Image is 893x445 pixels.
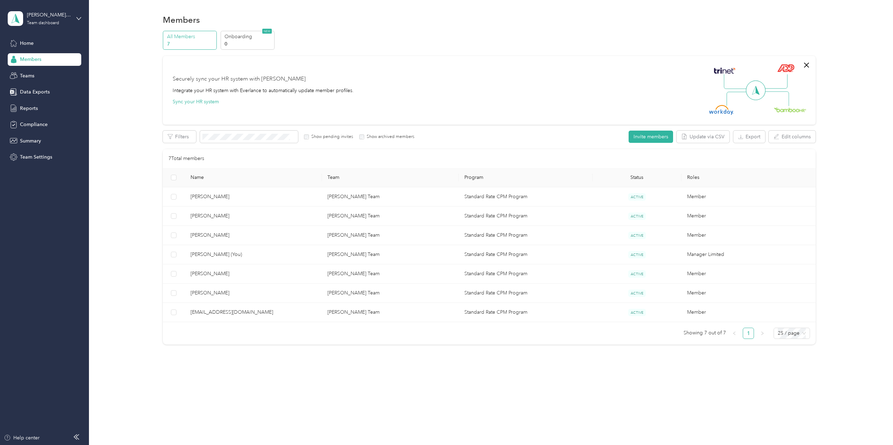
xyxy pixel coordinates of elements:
button: Update via CSV [677,131,729,143]
span: ACTIVE [628,270,646,278]
li: Previous Page [729,328,740,339]
td: Ron Henderson [185,226,322,245]
td: Katies Team [322,303,459,322]
span: ACTIVE [628,309,646,316]
img: Line Right Up [763,74,788,89]
span: [PERSON_NAME] [191,193,316,201]
td: Katies Team [322,245,459,264]
span: ACTIVE [628,232,646,239]
button: right [757,328,768,339]
span: [PERSON_NAME] (You) [191,251,316,258]
td: Katies Team [322,226,459,245]
td: Standard Rate CPM Program [459,303,592,322]
td: Erick Argueta [185,187,322,207]
a: 1 [743,328,754,339]
span: right [760,331,764,335]
span: Reports [20,105,38,112]
span: Summary [20,137,41,145]
td: Kevin Cruz [185,284,322,303]
h1: Members [163,16,200,23]
p: 7 [167,40,215,48]
span: Showing 7 out of 7 [684,328,726,338]
span: NEW [262,29,272,34]
span: left [732,331,736,335]
th: Program [459,168,593,187]
button: Invite members [629,131,673,143]
td: Member [681,187,818,207]
button: Edit columns [769,131,816,143]
span: Data Exports [20,88,50,96]
span: ACTIVE [628,213,646,220]
th: Roles [681,168,818,187]
td: Member [681,264,818,284]
td: Member [681,284,818,303]
button: left [729,328,740,339]
th: Name [185,168,322,187]
span: ACTIVE [628,251,646,258]
div: Integrate your HR system with Everlance to automatically update member profiles. [173,87,354,94]
span: [PERSON_NAME] [191,212,316,220]
span: [PERSON_NAME] [191,231,316,239]
img: Workday [709,105,734,115]
p: Onboarding [224,33,272,40]
td: Standard Rate CPM Program [459,284,592,303]
div: [PERSON_NAME] Team [27,11,71,19]
p: 0 [224,40,272,48]
td: Standard Rate CPM Program [459,207,592,226]
td: Standard Rate CPM Program [459,264,592,284]
span: Teams [20,72,34,79]
span: [PERSON_NAME] [191,289,316,297]
div: Securely sync your HR system with [PERSON_NAME] [173,75,306,83]
td: Tarik Butler [185,264,322,284]
td: Katies Team [322,264,459,284]
button: Export [733,131,765,143]
td: Standard Rate CPM Program [459,226,592,245]
span: Name [191,174,316,180]
button: Sync your HR system [173,98,219,105]
td: Member [681,207,818,226]
button: Filters [163,131,196,143]
img: ADP [777,64,795,72]
td: srolle@pathwaysdc.org [185,303,322,322]
td: Standard Rate CPM Program [459,187,592,207]
p: 7 Total members [168,155,204,162]
td: Katies Team [322,187,459,207]
td: Katies Team [322,207,459,226]
button: Help center [4,434,40,441]
p: All Members [167,33,215,40]
img: BambooHR [774,107,806,112]
span: Compliance [20,121,48,128]
div: Team dashboard [27,21,59,25]
label: Show archived members [364,134,414,140]
iframe: Everlance-gr Chat Button Frame [854,406,893,445]
span: Members [20,56,41,63]
td: Standard Rate CPM Program [459,245,592,264]
span: [EMAIL_ADDRESS][DOMAIN_NAME] [191,308,316,316]
span: ACTIVE [628,193,646,201]
td: Arvill Williams [185,207,322,226]
label: Show pending invites [309,134,353,140]
img: Line Right Down [764,91,789,106]
td: Member [681,303,818,322]
span: Team Settings [20,153,52,161]
img: Line Left Down [726,91,751,106]
img: Line Left Up [724,74,748,89]
span: ACTIVE [628,290,646,297]
li: Next Page [757,328,768,339]
th: Status [593,168,681,187]
th: Team [322,168,459,187]
span: 25 / page [778,328,806,339]
span: Home [20,40,34,47]
td: Manager Limited [681,245,818,264]
img: Trinet [712,66,737,76]
td: Katies Team [322,284,459,303]
span: [PERSON_NAME] [191,270,316,278]
td: Katie Meadows (You) [185,245,322,264]
div: Page Size [774,328,810,339]
td: Member [681,226,818,245]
